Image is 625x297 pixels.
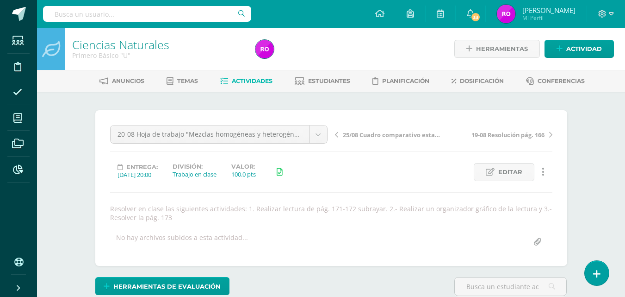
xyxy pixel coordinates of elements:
[566,40,602,57] span: Actividad
[545,40,614,58] a: Actividad
[522,6,575,15] span: [PERSON_NAME]
[471,131,545,139] span: 19-08 Resolución pág. 166
[106,204,556,222] div: Resolver en clase las siguientes actividades: 1. Realizar lectura de pág. 171-172 subrayar. 2.- R...
[177,77,198,84] span: Temas
[116,233,248,251] div: No hay archivos subidos a esta actividad...
[498,164,522,181] span: Editar
[452,74,504,88] a: Dosificación
[470,12,481,22] span: 33
[382,77,429,84] span: Planificación
[72,38,244,51] h1: Ciencias Naturales
[112,77,144,84] span: Anuncios
[372,74,429,88] a: Planificación
[43,6,251,22] input: Busca un usuario...
[95,277,229,295] a: Herramientas de evaluación
[220,74,272,88] a: Actividades
[295,74,350,88] a: Estudiantes
[173,163,217,170] label: División:
[232,77,272,84] span: Actividades
[99,74,144,88] a: Anuncios
[476,40,528,57] span: Herramientas
[538,77,585,84] span: Conferencias
[255,40,274,58] img: 66a715204c946aaac10ab2c26fd27ac0.png
[522,14,575,22] span: Mi Perfil
[455,278,566,296] input: Busca un estudiante aquí...
[72,51,244,60] div: Primero Básico 'U'
[126,164,158,171] span: Entrega:
[343,131,441,139] span: 25/08 Cuadro comparativo estados físicos de la materia
[231,170,256,178] div: 100.0 pts
[167,74,198,88] a: Temas
[335,130,444,139] a: 25/08 Cuadro comparativo estados físicos de la materia
[173,170,217,178] div: Trabajo en clase
[308,77,350,84] span: Estudiantes
[111,126,327,143] a: 20-08 Hoja de trabajo "Mezclas homogéneas y heterogéneas"
[454,40,540,58] a: Herramientas
[444,130,552,139] a: 19-08 Resolución pág. 166
[113,278,221,295] span: Herramientas de evaluación
[497,5,515,23] img: 66a715204c946aaac10ab2c26fd27ac0.png
[231,163,256,170] label: Valor:
[460,77,504,84] span: Dosificación
[118,171,158,179] div: [DATE] 20:00
[72,37,169,52] a: Ciencias Naturales
[118,126,303,143] span: 20-08 Hoja de trabajo "Mezclas homogéneas y heterogéneas"
[526,74,585,88] a: Conferencias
